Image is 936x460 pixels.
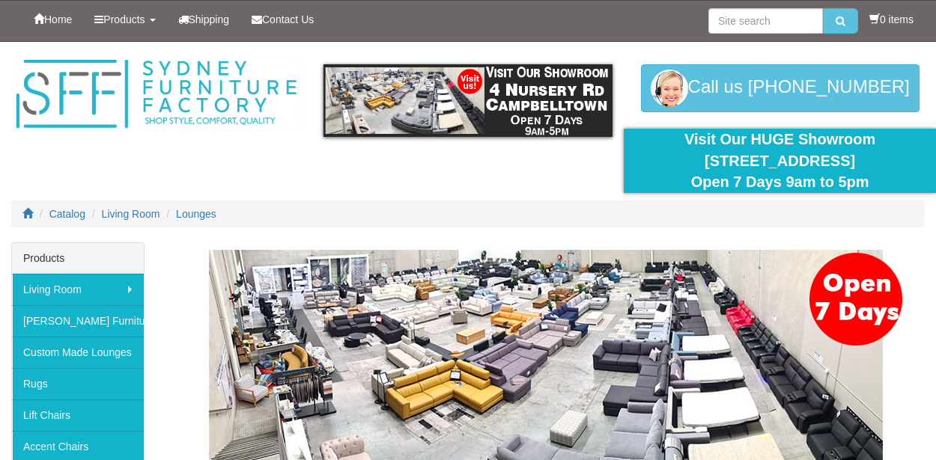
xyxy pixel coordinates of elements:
a: Lift Chairs [12,399,144,431]
span: Shipping [189,13,230,25]
a: Lounges [176,208,216,220]
span: Products [103,13,145,25]
img: showroom.gif [323,64,613,137]
input: Site search [708,8,823,34]
a: Custom Made Lounges [12,337,144,368]
a: Living Room [12,274,144,305]
div: Products [12,243,144,274]
span: Home [44,13,72,25]
a: Products [83,1,166,38]
img: Sydney Furniture Factory [11,57,301,132]
a: Shipping [167,1,241,38]
a: [PERSON_NAME] Furniture [12,305,144,337]
span: Contact Us [262,13,314,25]
a: Home [22,1,83,38]
li: 0 items [869,12,914,27]
a: Living Room [102,208,160,220]
a: Rugs [12,368,144,399]
div: Visit Our HUGE Showroom [STREET_ADDRESS] Open 7 Days 9am to 5pm [635,129,925,193]
a: Contact Us [240,1,325,38]
a: Catalog [49,208,85,220]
